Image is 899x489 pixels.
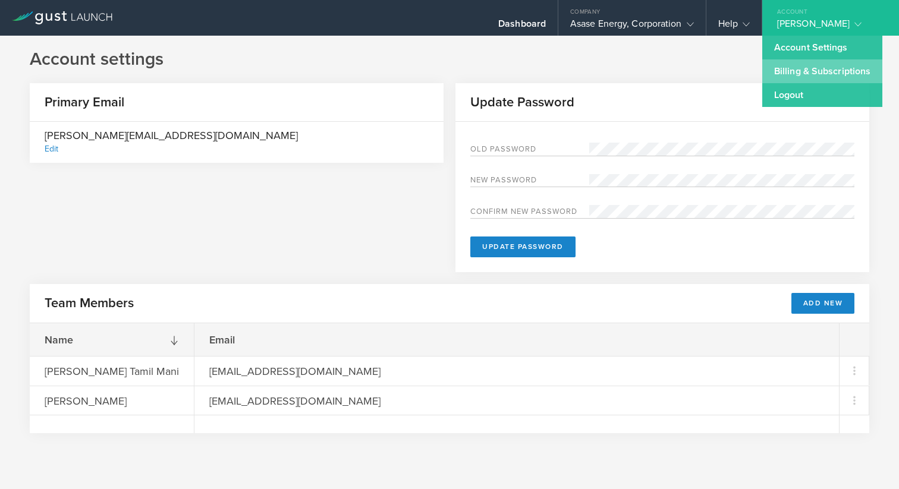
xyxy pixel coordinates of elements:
[45,144,58,154] div: Edit
[30,94,124,111] h2: Primary Email
[194,386,396,415] div: [EMAIL_ADDRESS][DOMAIN_NAME]
[30,323,194,356] div: Name
[194,323,366,356] div: Email
[470,146,589,156] label: Old Password
[45,295,134,312] h2: Team Members
[455,94,574,111] h2: Update Password
[30,48,869,71] h1: Account settings
[470,176,589,187] label: New password
[194,357,396,385] div: [EMAIL_ADDRESS][DOMAIN_NAME]
[30,386,194,415] div: [PERSON_NAME]
[840,432,899,489] iframe: Chat Widget
[498,18,546,36] div: Dashboard
[470,236,576,257] button: Update Password
[570,18,694,36] div: Asase Energy, Corporation
[777,18,878,36] div: [PERSON_NAME]
[470,208,589,218] label: Confirm new password
[791,293,855,314] button: Add New
[30,357,194,385] div: [PERSON_NAME] Tamil Mani
[718,18,750,36] div: Help
[45,128,298,157] div: [PERSON_NAME][EMAIL_ADDRESS][DOMAIN_NAME]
